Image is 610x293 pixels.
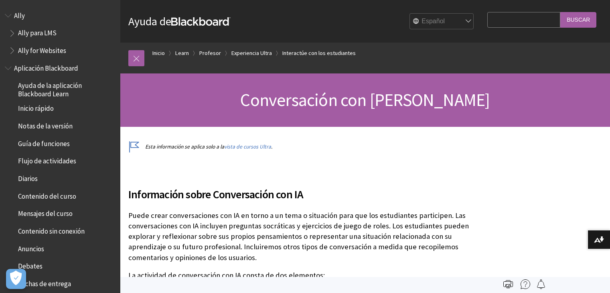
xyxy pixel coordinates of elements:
a: Inicio [152,48,165,58]
a: Experiencia Ultra [231,48,272,58]
img: More help [521,279,530,289]
span: Fechas de entrega [18,277,71,288]
span: Aplicación Blackboard [14,61,78,72]
input: Buscar [560,12,596,28]
strong: Blackboard [171,17,231,26]
span: Ayuda de la aplicación Blackboard Learn [18,79,115,98]
span: Ally for Websites [18,44,66,55]
nav: Book outline for Anthology Ally Help [5,9,116,57]
select: Site Language Selector [410,14,474,30]
span: Contenido del curso [18,189,76,200]
a: Ayuda deBlackboard [128,14,231,28]
span: Flujo de actividades [18,155,76,165]
span: Conversación con [PERSON_NAME] [240,89,490,111]
p: La actividad de conversación con IA consta de dos elementos: [128,270,483,281]
img: Print [503,279,513,289]
span: Inicio rápido [18,102,54,113]
span: Guía de funciones [18,137,70,148]
a: Interactúe con los estudiantes [282,48,356,58]
a: Learn [175,48,189,58]
span: Ally [14,9,25,20]
span: Diarios [18,172,38,183]
span: Contenido sin conexión [18,224,85,235]
span: Anuncios [18,242,44,253]
p: Puede crear conversaciones con IA en torno a un tema o situación para que los estudiantes partici... [128,210,483,263]
span: Mensajes del curso [18,207,73,218]
span: Debates [18,260,43,271]
span: Ally para LMS [18,26,57,37]
button: Abrir preferencias [6,269,26,289]
img: Follow this page [536,279,546,289]
h2: Información sobre Conversación con IA [128,176,483,203]
span: Notas de la versión [18,119,73,130]
p: Esta información se aplica solo a la . [128,143,483,151]
a: Profesor [199,48,221,58]
a: vista de cursos Ultra [224,143,271,150]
